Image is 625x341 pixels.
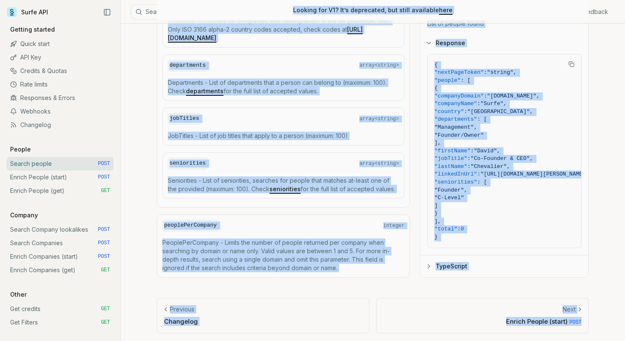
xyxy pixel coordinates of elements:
[7,118,113,132] a: Changelog
[7,250,113,263] a: Enrich Companies (start) POST
[434,116,477,122] span: "departments"
[467,155,471,162] span: :
[131,4,342,19] button: Search⌘K
[7,263,113,277] a: Enrich Companies (get) GET
[101,306,110,312] span: GET
[98,253,110,260] span: POST
[101,319,110,326] span: GET
[434,69,484,76] span: "nextPageToken"
[168,17,399,42] p: Countries - searches for companies with headquarters in the list (maximum: 100). Only ISO 3166 al...
[439,6,453,14] a: here
[420,54,588,255] div: Response
[434,195,464,201] span: "C-Level"
[434,108,464,115] span: "country"
[434,210,438,217] span: }
[464,108,467,115] span: :
[480,171,589,177] span: "[URL][DOMAIN_NAME][PERSON_NAME]"
[434,77,461,84] span: "people"
[7,302,113,316] a: Get credits GET
[434,203,438,209] span: ]
[487,69,513,76] span: "string"
[464,187,467,193] span: ,
[434,124,474,130] span: "Management"
[467,108,530,115] span: "[GEOGRAPHIC_DATA]"
[98,160,110,167] span: POST
[461,77,470,84] span: : [
[434,132,484,138] span: "Founder/Owner"
[7,211,41,219] p: Company
[168,113,201,124] code: jobTitles
[168,60,207,71] code: departments
[383,222,404,229] span: integer
[513,69,517,76] span: ,
[458,226,461,232] span: :
[7,78,113,91] a: Rate limits
[7,184,113,198] a: Enrich People (get) GET
[359,116,399,122] span: array<string>
[359,62,399,69] span: array<string>
[7,157,113,170] a: Search people POST
[471,155,530,162] span: "Co-Founder & CEO"
[434,226,458,232] span: "total"
[507,163,510,170] span: ,
[474,148,497,154] span: "David"
[98,174,110,181] span: POST
[461,226,464,232] span: 0
[293,6,453,14] p: Looking for V1? It’s deprecated, but still available
[530,108,533,115] span: ,
[168,132,399,140] p: JobTitles - List of job titles that apply to a person (maximum: 100)
[434,61,438,68] span: {
[420,255,588,277] button: TypeScript
[420,32,588,54] button: Response
[484,93,487,99] span: :
[168,176,399,193] p: Seniorities - List of seniorities, searches for people that matches at-least one of the provided ...
[477,171,480,177] span: :
[477,100,480,107] span: :
[7,170,113,184] a: Enrich People (start) POST
[434,218,441,225] span: ],
[7,51,113,64] a: API Key
[157,298,369,333] a: PreviousChangelog
[7,37,113,51] a: Quick start
[101,6,113,19] button: Collapse Sidebar
[7,25,58,34] p: Getting started
[504,100,507,107] span: ,
[480,100,504,107] span: "Surfe"
[497,148,500,154] span: ,
[7,91,113,105] a: Responses & Errors
[569,319,582,325] span: POST
[98,226,110,233] span: POST
[98,240,110,246] span: POST
[376,298,589,333] a: NextEnrich People (start) POST
[434,155,467,162] span: "jobTitle"
[434,179,477,185] span: "seniorities"
[7,236,113,250] a: Search Companies POST
[359,160,399,167] span: array<string>
[162,220,218,231] code: peoplePerCompany
[474,124,477,130] span: ,
[434,163,467,170] span: "lastName"
[471,148,474,154] span: :
[7,145,34,154] p: People
[477,116,487,122] span: : [
[477,179,487,185] span: : [
[487,93,536,99] span: "[DOMAIN_NAME]"
[7,105,113,118] a: Webhooks
[434,148,471,154] span: "firstName"
[7,316,113,329] a: Get Filters GET
[162,238,404,272] p: PeoplePerCompany - Limits the number of people returned per company when searching by domain or n...
[434,140,441,146] span: ],
[186,87,224,95] a: departments
[7,290,30,299] p: Other
[168,158,207,169] code: seniorities
[101,187,110,194] span: GET
[536,93,540,99] span: ,
[7,64,113,78] a: Credits & Quotas
[484,69,487,76] span: :
[434,171,477,177] span: "linkedInUrl"
[7,6,48,19] a: Surfe API
[101,267,110,273] span: GET
[434,93,484,99] span: "companyDomain"
[434,187,464,193] span: "Founder"
[383,317,582,326] p: Enrich People (start)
